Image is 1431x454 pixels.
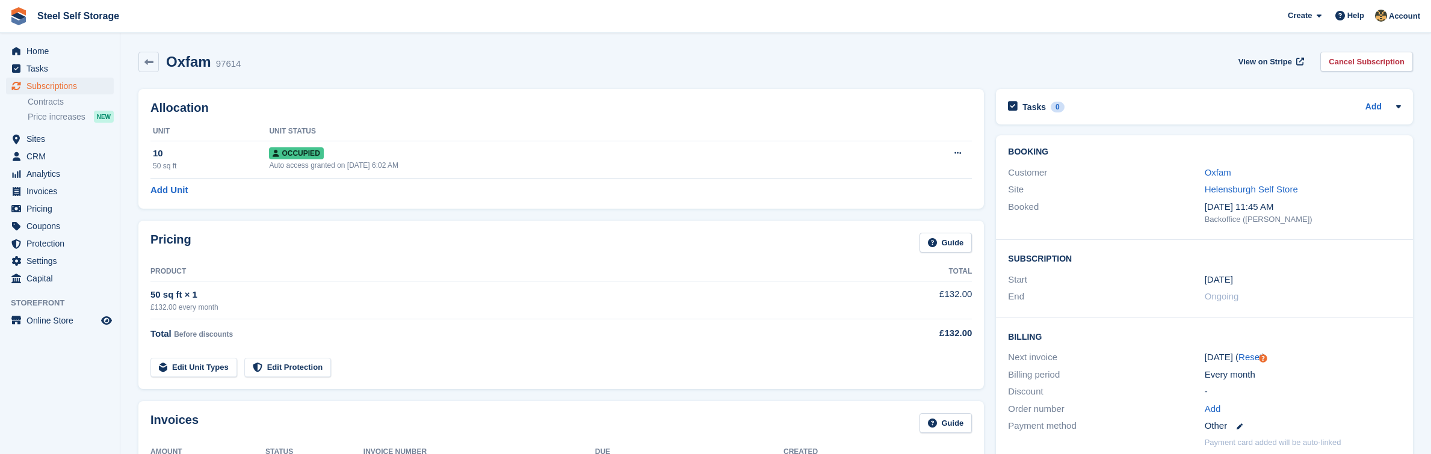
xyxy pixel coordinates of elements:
[150,262,846,281] th: Product
[1051,102,1065,112] div: 0
[1008,166,1204,180] div: Customer
[28,111,85,123] span: Price increases
[1288,10,1312,22] span: Create
[26,253,99,269] span: Settings
[150,122,269,141] th: Unit
[1205,437,1341,449] p: Payment card added will be auto-linked
[1347,10,1364,22] span: Help
[1008,419,1204,433] div: Payment method
[1205,167,1231,177] a: Oxfam
[1205,385,1401,399] div: -
[1008,385,1204,399] div: Discount
[1238,352,1262,362] a: Reset
[6,148,114,165] a: menu
[26,165,99,182] span: Analytics
[1008,290,1204,304] div: End
[1205,368,1401,382] div: Every month
[6,183,114,200] a: menu
[150,233,191,253] h2: Pricing
[1008,330,1401,342] h2: Billing
[150,302,846,313] div: £132.00 every month
[6,218,114,235] a: menu
[1205,351,1401,364] div: [DATE] ( )
[1008,273,1204,287] div: Start
[1234,52,1306,72] a: View on Stripe
[150,183,188,197] a: Add Unit
[1008,252,1401,264] h2: Subscription
[1205,273,1233,287] time: 2025-08-01 00:00:00 UTC
[244,358,331,378] a: Edit Protection
[1008,183,1204,197] div: Site
[6,253,114,269] a: menu
[1008,402,1204,416] div: Order number
[1238,56,1292,68] span: View on Stripe
[6,312,114,329] a: menu
[1205,200,1401,214] div: [DATE] 11:45 AM
[1205,184,1298,194] a: Helensburgh Self Store
[26,148,99,165] span: CRM
[26,270,99,287] span: Capital
[269,147,323,159] span: Occupied
[6,235,114,252] a: menu
[1205,419,1401,433] div: Other
[26,130,99,147] span: Sites
[10,7,28,25] img: stora-icon-8386f47178a22dfd0bd8f6a31ec36ba5ce8667c1dd55bd0f319d3a0aa187defe.svg
[26,43,99,60] span: Home
[153,161,269,171] div: 50 sq ft
[6,78,114,94] a: menu
[1389,10,1420,22] span: Account
[6,270,114,287] a: menu
[26,235,99,252] span: Protection
[11,297,120,309] span: Storefront
[269,160,857,171] div: Auto access granted on [DATE] 6:02 AM
[26,78,99,94] span: Subscriptions
[1258,353,1269,364] div: Tooltip anchor
[6,43,114,60] a: menu
[1008,368,1204,382] div: Billing period
[1022,102,1046,112] h2: Tasks
[99,313,114,328] a: Preview store
[919,233,972,253] a: Guide
[919,413,972,433] a: Guide
[1365,100,1382,114] a: Add
[1008,147,1401,157] h2: Booking
[1320,52,1413,72] a: Cancel Subscription
[26,183,99,200] span: Invoices
[150,101,972,115] h2: Allocation
[846,262,972,281] th: Total
[166,54,211,70] h2: Oxfam
[6,60,114,77] a: menu
[26,60,99,77] span: Tasks
[26,312,99,329] span: Online Store
[1205,213,1401,225] div: Backoffice ([PERSON_NAME])
[846,327,972,340] div: £132.00
[150,288,846,302] div: 50 sq ft × 1
[94,111,114,123] div: NEW
[150,413,199,433] h2: Invoices
[216,57,241,71] div: 97614
[1008,200,1204,225] div: Booked
[1205,291,1239,301] span: Ongoing
[28,96,114,108] a: Contracts
[150,328,172,339] span: Total
[846,281,972,319] td: £132.00
[28,110,114,123] a: Price increases NEW
[6,200,114,217] a: menu
[174,330,233,339] span: Before discounts
[1205,402,1221,416] a: Add
[26,200,99,217] span: Pricing
[6,130,114,147] a: menu
[153,147,269,161] div: 10
[1375,10,1387,22] img: James Steel
[150,358,237,378] a: Edit Unit Types
[1008,351,1204,364] div: Next invoice
[6,165,114,182] a: menu
[26,218,99,235] span: Coupons
[269,122,857,141] th: Unit Status
[32,6,124,26] a: Steel Self Storage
